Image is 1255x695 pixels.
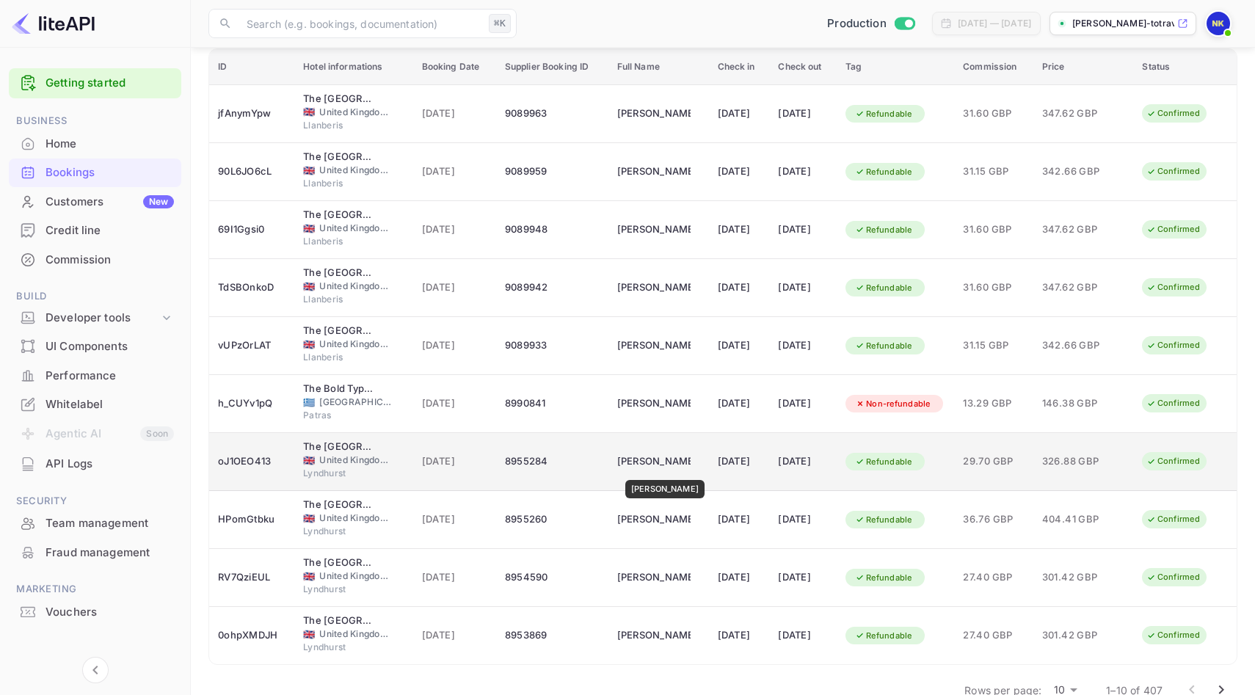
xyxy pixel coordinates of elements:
span: [DATE] [422,512,487,528]
div: [DATE] [778,508,828,531]
span: [DATE] [422,222,487,238]
span: 31.15 GBP [963,338,1024,354]
img: LiteAPI logo [12,12,95,35]
span: 326.88 GBP [1042,454,1116,470]
span: [DATE] [422,164,487,180]
div: Whitelabel [9,390,181,419]
div: Getting started [9,68,181,98]
div: 9089963 [505,102,600,125]
span: 31.60 GBP [963,280,1024,296]
div: Katerina Kampa [617,392,691,415]
span: [DATE] [422,627,487,644]
a: Whitelabel [9,390,181,418]
a: CustomersNew [9,188,181,215]
span: United Kingdom of Great Britain and Northern Ireland [303,572,315,581]
div: The Crown Manor House Hotel [303,556,376,570]
table: booking table [209,49,1237,665]
div: 8953869 [505,624,600,647]
div: Confirmed [1137,510,1209,528]
th: Tag [837,49,954,85]
div: 8955260 [505,508,600,531]
a: UI Components [9,332,181,360]
div: Team management [46,515,174,532]
div: vUPzOrLAT [218,334,285,357]
div: The Crown Manor House Hotel [303,498,376,512]
div: Confirmed [1137,104,1209,123]
span: Business [9,113,181,129]
div: Samuel Collins [617,276,691,299]
a: Getting started [46,75,174,92]
div: Commission [9,246,181,274]
div: Refundable [845,221,922,239]
span: Lyndhurst [303,525,376,538]
div: Commission [46,252,174,269]
div: [DATE] [778,566,828,589]
div: The Royal Victoria Hotel [303,324,376,338]
div: The Royal Victoria Hotel [303,150,376,164]
span: Patras [303,409,376,422]
span: United Kingdom of [GEOGRAPHIC_DATA] and [GEOGRAPHIC_DATA] [319,164,393,177]
div: Performance [9,362,181,390]
div: Debbie Bradley [617,624,691,647]
div: TdSBOnkoD [218,276,285,299]
span: Lyndhurst [303,583,376,596]
div: Bookings [9,159,181,187]
div: [DATE] [778,218,828,241]
div: 8955284 [505,450,600,473]
span: 36.76 GBP [963,512,1024,528]
div: Confirmed [1137,278,1209,296]
span: United Kingdom of Great Britain and Northern Ireland [303,630,315,639]
div: Confirmed [1137,568,1209,586]
a: Commission [9,246,181,273]
div: Refundable [845,337,922,355]
div: The Royal Victoria Hotel [303,208,376,222]
div: Developer tools [9,305,181,331]
span: Llanberis [303,293,376,306]
th: Hotel informations [294,49,412,85]
span: [DATE] [422,106,487,122]
span: 31.60 GBP [963,106,1024,122]
div: UI Components [9,332,181,361]
div: [DATE] [718,102,761,125]
div: 9089942 [505,276,600,299]
div: 9089948 [505,218,600,241]
div: Home [46,136,174,153]
th: Commission [954,49,1033,85]
div: [DATE] [778,624,828,647]
th: Booking Date [413,49,496,85]
div: Refundable [845,453,922,471]
a: Home [9,130,181,157]
div: Vouchers [9,598,181,627]
span: 342.66 GBP [1042,338,1116,354]
div: [DATE] [718,566,761,589]
th: ID [209,49,294,85]
div: 9089933 [505,334,600,357]
div: Debbie Bradley [617,566,691,589]
span: 31.15 GBP [963,164,1024,180]
span: United Kingdom of Great Britain and Northern Ireland [303,456,315,465]
div: ⌘K [489,14,511,33]
div: Credit line [46,222,174,239]
div: Debbie Bradley [617,450,691,473]
div: Samuel Collins [617,218,691,241]
div: Confirmed [1137,162,1209,181]
div: Refundable [845,627,922,645]
div: API Logs [9,450,181,479]
span: Build [9,288,181,305]
span: Lyndhurst [303,467,376,480]
div: [DATE] [718,624,761,647]
div: Switch to Sandbox mode [821,15,920,32]
span: Llanberis [303,177,376,190]
span: 13.29 GBP [963,396,1024,412]
span: Llanberis [303,235,376,248]
span: [DATE] [422,338,487,354]
div: [DATE] [778,450,828,473]
span: United Kingdom of Great Britain and Northern Ireland [303,107,315,117]
span: United Kingdom of Great Britain and Northern Ireland [303,224,315,233]
a: Team management [9,509,181,536]
span: United Kingdom of [GEOGRAPHIC_DATA] and [GEOGRAPHIC_DATA] [319,454,393,467]
img: Nikolas Kampas [1207,12,1230,35]
span: 27.40 GBP [963,570,1024,586]
div: [DATE] [778,102,828,125]
th: Check in [709,49,770,85]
